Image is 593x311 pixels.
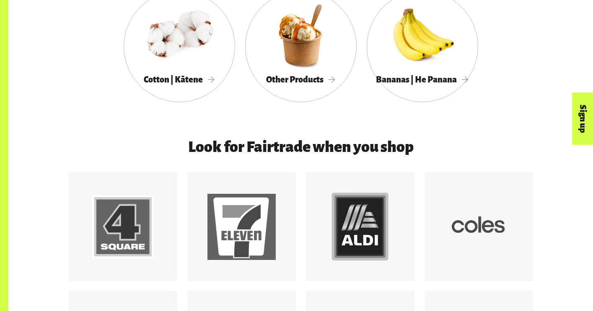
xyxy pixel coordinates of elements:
span: Bananas | He Panana [376,75,469,84]
span: Other Products [266,75,336,84]
h3: Look for Fairtrade when you shop [107,139,495,156]
span: Cotton | Kātene [144,75,215,84]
